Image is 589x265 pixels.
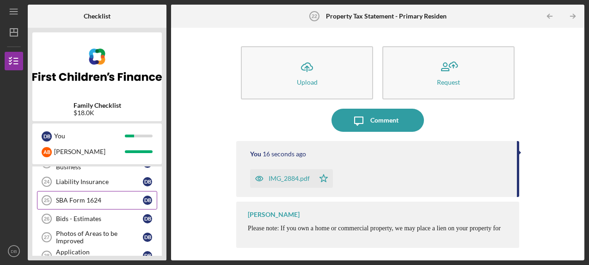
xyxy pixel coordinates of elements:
[326,12,453,20] b: Property Tax Statement - Primary Residence
[44,234,49,240] tspan: 27
[42,147,52,157] div: A B
[74,102,121,109] b: Family Checklist
[143,233,152,242] div: D B
[37,173,157,191] a: 24Liability InsuranceDB
[37,247,157,265] a: 28Application AcknowledgementDB
[311,13,317,19] tspan: 22
[44,253,49,259] tspan: 28
[54,144,125,160] div: [PERSON_NAME]
[248,225,508,264] span: Please note: If you own a home or commercial property, we may place a lien on your property for s...
[297,79,318,86] div: Upload
[143,251,152,260] div: D B
[437,79,460,86] div: Request
[56,230,143,245] div: Photos of Areas to be Improved
[56,215,143,222] div: Bids - Estimates
[44,216,49,222] tspan: 26
[56,197,143,204] div: SBA Form 1624
[54,128,125,144] div: You
[241,46,373,99] button: Upload
[42,131,52,142] div: D B
[37,191,157,210] a: 25SBA Form 1624DB
[370,109,399,132] div: Comment
[44,197,49,203] tspan: 25
[143,214,152,223] div: D B
[250,169,333,188] button: IMG_2884.pdf
[250,150,261,158] div: You
[263,150,306,158] time: 2025-09-16 13:33
[56,178,143,185] div: Liability Insurance
[37,228,157,247] a: 27Photos of Areas to be ImprovedDB
[5,242,23,260] button: DB
[32,37,162,92] img: Product logo
[37,210,157,228] a: 26Bids - EstimatesDB
[248,211,300,218] div: [PERSON_NAME]
[331,109,424,132] button: Comment
[11,249,17,254] text: DB
[143,177,152,186] div: D B
[84,12,110,20] b: Checklist
[74,109,121,117] div: $18.0K
[382,46,515,99] button: Request
[143,196,152,205] div: D B
[44,179,50,185] tspan: 24
[269,175,310,182] div: IMG_2884.pdf
[56,248,143,263] div: Application Acknowledgement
